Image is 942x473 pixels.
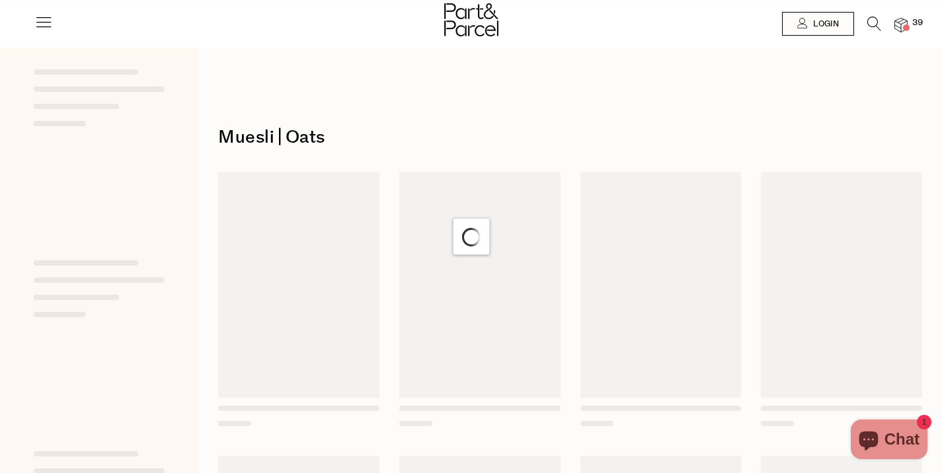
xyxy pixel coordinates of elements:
img: Part&Parcel [444,3,498,36]
span: Login [810,18,839,30]
a: 39 [894,18,908,32]
a: Login [782,12,854,36]
inbox-online-store-chat: Shopify online store chat [847,419,931,462]
span: 39 [909,17,926,29]
h1: Muesli | Oats [218,122,922,153]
